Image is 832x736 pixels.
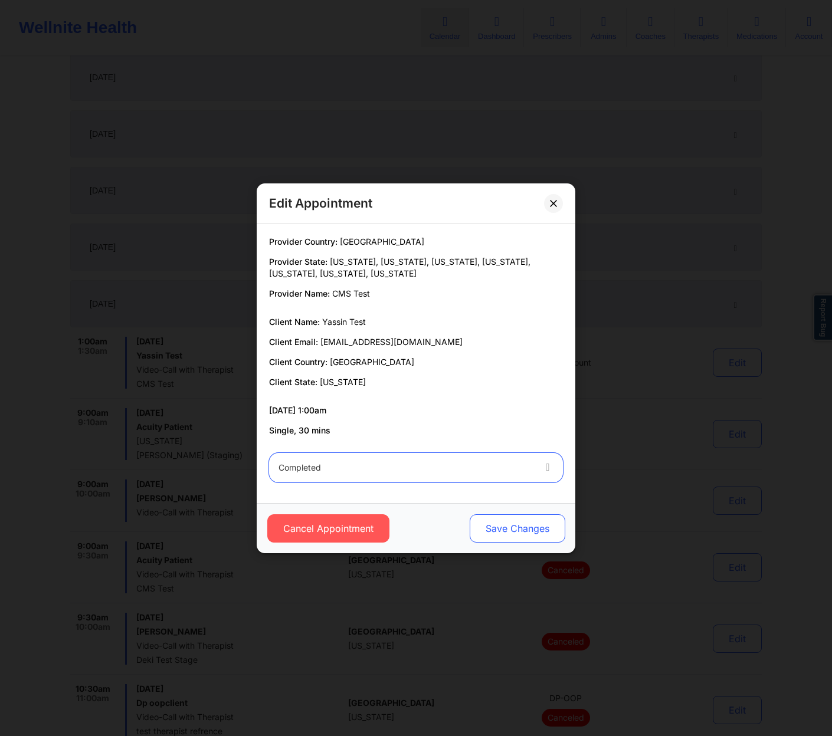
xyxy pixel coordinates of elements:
[322,317,366,327] span: Yassin Test
[320,377,366,387] span: [US_STATE]
[269,336,563,348] p: Client Email:
[279,453,533,482] div: completed
[320,337,463,347] span: [EMAIL_ADDRESS][DOMAIN_NAME]
[267,514,389,543] button: Cancel Appointment
[269,288,563,300] p: Provider Name:
[269,195,372,211] h2: Edit Appointment
[269,376,563,388] p: Client State:
[340,236,424,247] span: [GEOGRAPHIC_DATA]
[330,357,414,367] span: [GEOGRAPHIC_DATA]
[470,514,565,543] button: Save Changes
[269,356,563,368] p: Client Country:
[269,256,563,280] p: Provider State:
[269,425,563,436] p: Single, 30 mins
[269,257,530,278] span: [US_STATE], [US_STATE], [US_STATE], [US_STATE], [US_STATE], [US_STATE], [US_STATE]
[269,405,563,416] p: [DATE] 1:00am
[332,288,370,298] span: CMS Test
[269,236,563,248] p: Provider Country:
[269,316,563,328] p: Client Name:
